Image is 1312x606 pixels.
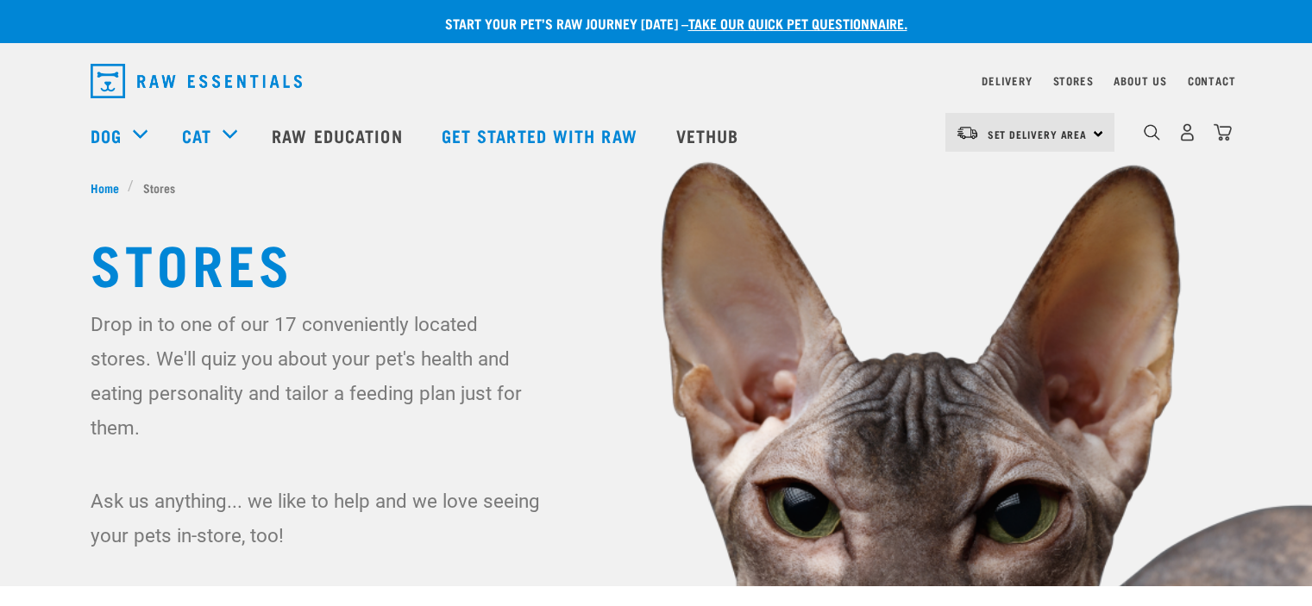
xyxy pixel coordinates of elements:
a: Dog [91,122,122,148]
img: home-icon@2x.png [1214,123,1232,141]
img: van-moving.png [956,125,979,141]
span: Home [91,178,119,197]
a: Delivery [982,78,1032,84]
a: Stores [1053,78,1094,84]
nav: breadcrumbs [91,178,1222,197]
a: Cat [182,122,211,148]
p: Ask us anything... we like to help and we love seeing your pets in-store, too! [91,484,543,553]
p: Drop in to one of our 17 conveniently located stores. We'll quiz you about your pet's health and ... [91,307,543,445]
span: Set Delivery Area [988,131,1088,137]
a: Vethub [659,101,761,170]
a: About Us [1114,78,1166,84]
a: Home [91,178,129,197]
img: home-icon-1@2x.png [1144,124,1160,141]
a: Contact [1188,78,1236,84]
a: take our quick pet questionnaire. [688,19,907,27]
img: user.png [1178,123,1196,141]
a: Get started with Raw [424,101,659,170]
img: Raw Essentials Logo [91,64,302,98]
h1: Stores [91,231,1222,293]
nav: dropdown navigation [77,57,1236,105]
a: Raw Education [254,101,424,170]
